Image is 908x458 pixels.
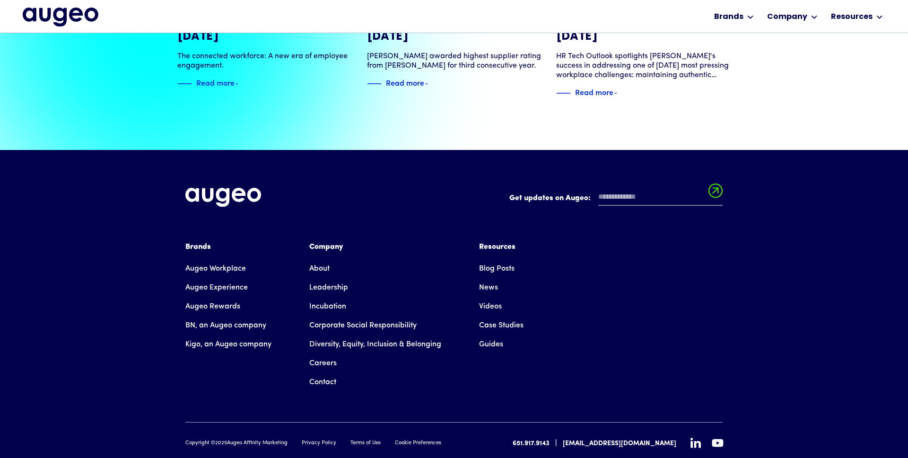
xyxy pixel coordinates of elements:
h3: [DATE] [367,30,541,44]
a: Leadership [309,278,348,297]
img: Blue text arrow [614,88,629,99]
h3: [DATE] [177,30,352,44]
a: [EMAIL_ADDRESS][DOMAIN_NAME] [563,439,676,449]
a: home [23,8,98,27]
a: Cookie Preferences [395,440,441,448]
a: Privacy Policy [302,440,336,448]
a: Case Studies [479,316,524,335]
img: Blue decorative line [556,88,570,99]
img: Blue text arrow [425,78,439,89]
a: Contact [309,373,336,392]
a: Diversity, Equity, Inclusion & Belonging [309,335,441,354]
a: Careers [309,354,337,373]
a: Videos [479,297,502,316]
div: [PERSON_NAME] awarded highest supplier rating from [PERSON_NAME] for third consecutive year. [367,52,541,70]
a: 651.917.9143 [513,439,550,449]
div: | [555,438,557,449]
div: Company [767,11,807,23]
a: About [309,259,330,278]
img: Blue decorative line [367,78,381,89]
div: Read more [575,86,613,97]
h3: [DATE] [556,30,731,44]
a: Augeo Rewards [185,297,240,316]
div: The connected workforce: A new era of employee engagement. [177,52,352,70]
div: Read more [386,77,424,88]
div: Resources [831,11,873,23]
img: Augeo's full logo in white. [185,188,261,207]
a: Blog Posts [479,259,515,278]
div: Read more [196,77,235,88]
div: Resources [479,241,524,253]
a: Augeo Workplace [185,259,246,278]
a: Augeo Experience [185,278,248,297]
a: Guides [479,335,503,354]
a: Terms of Use [350,440,381,448]
a: Incubation [309,297,346,316]
div: Brands [714,11,743,23]
a: Kigo, an Augeo company [185,335,271,354]
input: Submit [708,184,723,203]
div: Company [309,241,441,253]
span: 2025 [215,440,227,446]
div: HR Tech Outlook spotlights [PERSON_NAME]'s success in addressing one of [DATE] most pressing work... [556,52,731,80]
div: Brands [185,241,271,253]
label: Get updates on Augeo: [509,193,591,204]
div: Copyright © Augeo Affinity Marketing [185,440,288,448]
a: News [479,278,498,297]
img: Blue decorative line [177,78,192,89]
a: Corporate Social Responsibility [309,316,417,335]
img: Blue text arrow [236,78,250,89]
form: Email Form [509,188,723,211]
a: BN, an Augeo company [185,316,266,335]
